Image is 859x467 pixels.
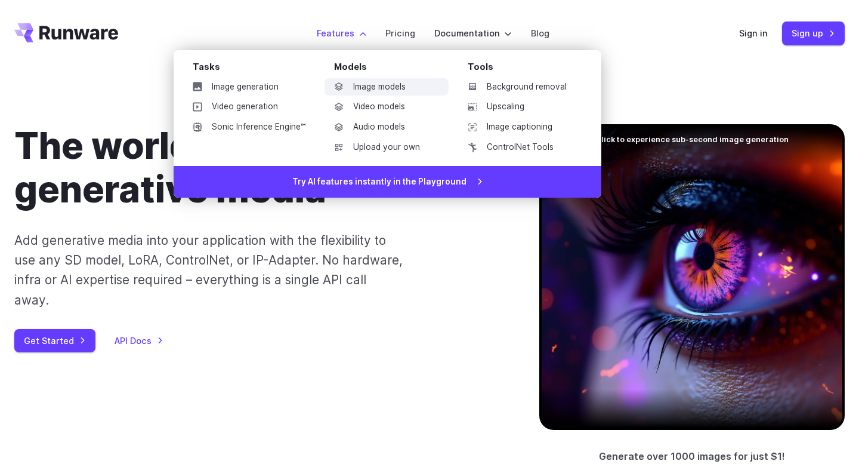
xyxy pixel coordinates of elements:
[325,78,449,96] a: Image models
[14,329,95,352] a: Get Started
[458,139,582,156] a: ControlNet Tools
[531,26,549,40] a: Blog
[458,118,582,136] a: Image captioning
[317,26,366,40] label: Features
[325,118,449,136] a: Audio models
[14,124,501,211] h1: The world’s fastest generative media
[782,21,845,45] a: Sign up
[385,26,415,40] a: Pricing
[325,98,449,116] a: Video models
[14,231,404,310] p: Add generative media into your application with the flexibility to use any SD model, LoRA, Contro...
[434,26,512,40] label: Documentation
[325,139,449,156] a: Upload your own
[183,78,315,96] a: Image generation
[739,26,768,40] a: Sign in
[458,98,582,116] a: Upscaling
[115,334,163,348] a: API Docs
[183,98,315,116] a: Video generation
[14,23,118,42] a: Go to /
[193,60,315,78] div: Tasks
[183,118,315,136] a: Sonic Inference Engine™
[458,78,582,96] a: Background removal
[174,166,601,198] a: Try AI features instantly in the Playground
[334,60,449,78] div: Models
[599,449,785,465] p: Generate over 1000 images for just $1!
[468,60,582,78] div: Tools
